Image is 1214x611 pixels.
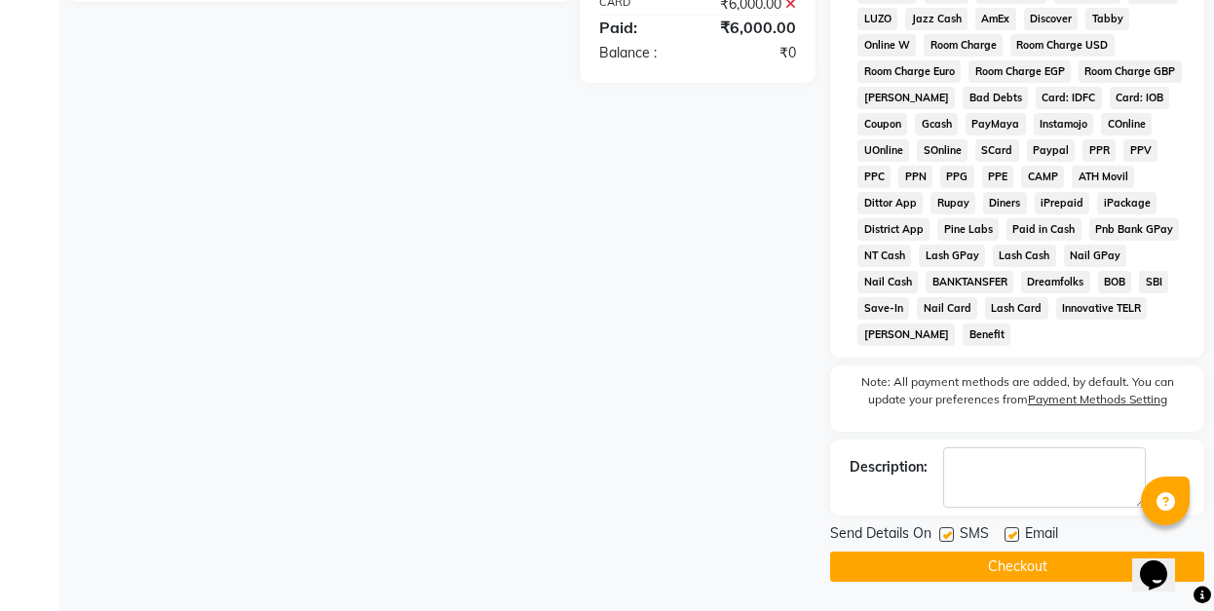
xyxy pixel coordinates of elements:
span: SOnline [917,139,967,162]
span: Card: IOB [1110,87,1170,109]
span: AmEx [975,8,1016,30]
span: Dreamfolks [1021,271,1090,293]
span: Room Charge [924,34,1003,57]
span: PPG [940,166,974,188]
span: District App [857,218,929,241]
span: PPN [898,166,932,188]
span: Coupon [857,113,907,135]
span: Discover [1024,8,1079,30]
label: Payment Methods Setting [1028,391,1167,408]
span: COnline [1101,113,1152,135]
span: Paid in Cash [1006,218,1081,241]
div: Balance : [585,43,698,63]
div: ₹0 [698,43,811,63]
span: SMS [960,523,989,548]
span: Nail Cash [857,271,918,293]
span: BOB [1098,271,1132,293]
span: CAMP [1021,166,1064,188]
span: PPV [1123,139,1157,162]
div: Paid: [585,16,698,39]
span: Room Charge GBP [1079,60,1182,83]
span: Dittor App [857,192,923,214]
span: Paypal [1027,139,1076,162]
span: BANKTANSFER [926,271,1013,293]
span: Pnb Bank GPay [1089,218,1180,241]
span: iPackage [1097,192,1157,214]
span: Card: IDFC [1036,87,1102,109]
span: Benefit [963,324,1010,346]
span: Save-In [857,297,909,320]
span: SBI [1139,271,1168,293]
span: [PERSON_NAME] [857,324,955,346]
div: Description: [850,457,928,477]
span: Jazz Cash [905,8,967,30]
span: Lash Cash [993,245,1056,267]
span: SCard [975,139,1019,162]
label: Note: All payment methods are added, by default. You can update your preferences from [850,373,1185,416]
span: Pine Labs [937,218,999,241]
span: Gcash [915,113,958,135]
span: LUZO [857,8,897,30]
span: Tabby [1085,8,1129,30]
iframe: chat widget [1132,533,1195,592]
span: PayMaya [966,113,1026,135]
span: PPC [857,166,891,188]
span: iPrepaid [1035,192,1090,214]
span: Email [1025,523,1058,548]
span: [PERSON_NAME] [857,87,955,109]
span: Bad Debts [963,87,1028,109]
span: Lash Card [985,297,1048,320]
span: Lash GPay [919,245,985,267]
span: Instamojo [1034,113,1094,135]
span: Room Charge USD [1010,34,1115,57]
span: UOnline [857,139,909,162]
span: Online W [857,34,916,57]
span: NT Cash [857,245,911,267]
span: Nail Card [917,297,977,320]
span: Innovative TELR [1056,297,1148,320]
button: Checkout [830,552,1204,582]
span: Rupay [930,192,975,214]
div: ₹6,000.00 [698,16,811,39]
span: Send Details On [830,523,931,548]
span: Nail GPay [1064,245,1127,267]
span: Room Charge EGP [968,60,1071,83]
span: PPR [1082,139,1116,162]
span: ATH Movil [1072,166,1134,188]
span: PPE [982,166,1014,188]
span: Diners [983,192,1027,214]
span: Room Charge Euro [857,60,961,83]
